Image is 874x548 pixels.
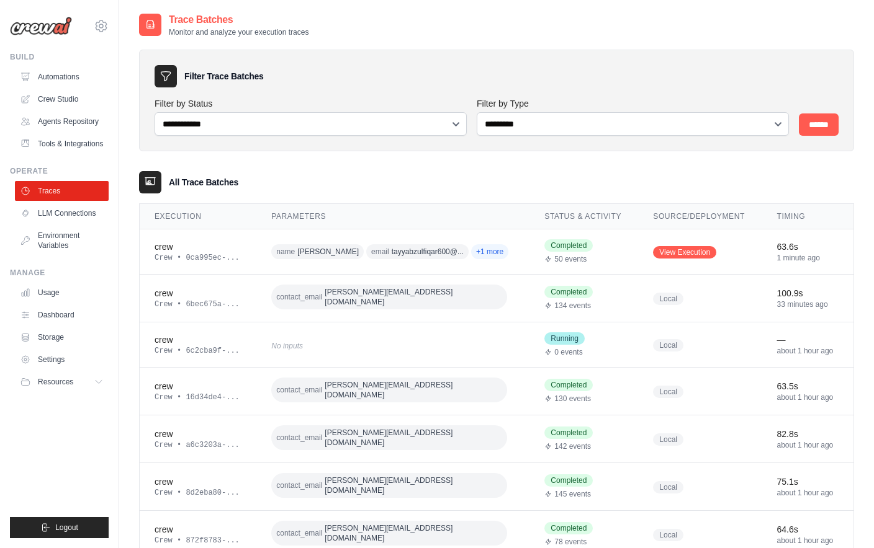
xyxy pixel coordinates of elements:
div: crew [155,428,241,440]
h2: Trace Batches [169,12,309,27]
span: 142 events [554,441,591,451]
span: contact_email [276,480,322,490]
span: Local [653,386,683,398]
div: crew [155,287,241,299]
div: Crew • 6c2cba9f-... [155,346,241,356]
span: 0 events [554,347,582,357]
a: View Execution [653,246,716,259]
span: Completed [544,474,593,487]
span: Local [653,481,683,493]
th: Execution [140,204,256,229]
div: contact_email: emma@crewai.com [271,473,510,500]
a: Automations [15,67,109,87]
span: 50 events [554,254,587,264]
span: Resources [38,377,73,387]
span: [PERSON_NAME][EMAIL_ADDRESS][DOMAIN_NAME] [325,428,502,448]
tr: View details for crew execution [140,229,854,275]
div: 33 minutes ago [777,299,839,309]
button: Resources [15,372,109,392]
span: Logout [55,523,78,533]
div: about 1 hour ago [777,488,839,498]
div: crew [155,475,241,488]
div: 82.8s [777,428,839,440]
span: contact_email [276,528,322,538]
span: Completed [544,522,593,534]
div: Crew • 0ca995ec-... [155,253,241,263]
div: — [777,334,839,346]
div: contact_email: jason@crewai.com [271,521,510,548]
div: Build [10,52,109,62]
th: Status & Activity [529,204,638,229]
span: name [276,247,295,257]
div: Crew • 6bec675a-... [155,299,241,309]
div: about 1 hour ago [777,536,839,546]
a: Agents Repository [15,112,109,131]
tr: View details for crew execution [140,463,854,511]
tr: View details for crew execution [140,322,854,368]
a: Traces [15,181,109,201]
span: [PERSON_NAME][EMAIL_ADDRESS][DOMAIN_NAME] [325,475,502,495]
label: Filter by Type [477,97,789,110]
div: crew [155,241,241,253]
span: No inputs [271,342,303,350]
th: Source/Deployment [638,204,762,229]
div: Crew • 16d34de4-... [155,392,241,402]
a: Storage [15,327,109,347]
div: Operate [10,166,109,176]
span: tayyabzulfiqar600@... [392,247,464,257]
span: [PERSON_NAME][EMAIL_ADDRESS][DOMAIN_NAME] [325,287,502,307]
a: Dashboard [15,305,109,325]
a: Tools & Integrations [15,134,109,154]
span: Running [544,332,585,345]
div: 1 minute ago [777,253,839,263]
a: Environment Variables [15,226,109,255]
span: [PERSON_NAME][EMAIL_ADDRESS][DOMAIN_NAME] [325,523,502,543]
div: contact_email: jason@crewai.com [271,425,510,453]
span: 134 events [554,301,591,311]
h3: Filter Trace Batches [184,70,263,82]
span: 78 events [554,537,587,547]
div: about 1 hour ago [777,346,839,356]
span: Local [653,339,683,351]
div: crew [155,334,241,346]
span: email [371,247,389,257]
div: about 1 hour ago [777,392,839,402]
a: Settings [15,350,109,369]
span: [PERSON_NAME][EMAIL_ADDRESS][DOMAIN_NAME] [325,380,502,400]
div: crew [155,523,241,536]
h3: All Trace Batches [169,176,238,188]
div: 64.6s [777,523,839,536]
span: Local [653,433,683,446]
tr: View details for crew execution [140,275,854,322]
div: No inputs [271,337,510,353]
span: Local [653,529,683,541]
th: Parameters [256,204,529,229]
div: contact_email: joao@crewai.com [271,285,510,312]
th: Timing [762,204,854,229]
tr: View details for crew execution [140,368,854,415]
span: contact_email [276,433,322,443]
span: Completed [544,379,593,391]
span: contact_email [276,385,322,395]
div: Crew • 8d2eba80-... [155,488,241,498]
div: crew [155,380,241,392]
div: 100.9s [777,287,839,299]
a: LLM Connections [15,203,109,223]
span: 145 events [554,489,591,499]
img: Logo [10,17,72,35]
div: 63.6s [777,241,839,253]
div: contact_email: jason@crewai.com [271,378,510,405]
a: Crew Studio [15,89,109,109]
a: Usage [15,283,109,303]
span: contact_email [276,292,322,302]
div: Manage [10,268,109,278]
tr: View details for crew execution [140,415,854,463]
button: Logout [10,517,109,538]
span: [PERSON_NAME] [297,247,359,257]
div: about 1 hour ago [777,440,839,450]
p: Monitor and analyze your execution traces [169,27,309,37]
span: Local [653,293,683,305]
div: 63.5s [777,380,839,392]
div: 75.1s [777,475,839,488]
span: Completed [544,286,593,298]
